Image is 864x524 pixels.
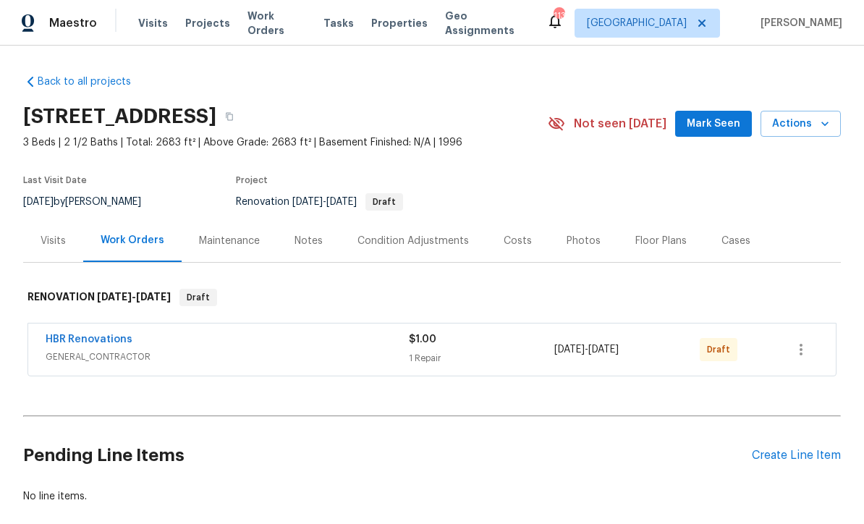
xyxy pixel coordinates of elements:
div: No line items. [23,489,841,504]
span: Not seen [DATE] [574,117,666,131]
span: 3 Beds | 2 1/2 Baths | Total: 2683 ft² | Above Grade: 2683 ft² | Basement Finished: N/A | 1996 [23,135,548,150]
span: [DATE] [326,197,357,207]
span: Work Orders [247,9,306,38]
div: Visits [41,234,66,248]
span: [DATE] [588,345,619,355]
span: [DATE] [23,197,54,207]
span: - [97,292,171,302]
span: Properties [371,16,428,30]
h2: Pending Line Items [23,422,752,489]
span: Renovation [236,197,403,207]
button: Mark Seen [675,111,752,138]
div: Condition Adjustments [357,234,469,248]
div: Maintenance [199,234,260,248]
span: [DATE] [292,197,323,207]
span: Mark Seen [687,115,740,133]
div: Notes [295,234,323,248]
span: [DATE] [554,345,585,355]
span: [PERSON_NAME] [755,16,842,30]
div: 113 [554,9,564,23]
span: [GEOGRAPHIC_DATA] [587,16,687,30]
button: Actions [761,111,841,138]
span: Project [236,176,268,185]
div: Floor Plans [635,234,687,248]
div: Create Line Item [752,449,841,462]
div: by [PERSON_NAME] [23,193,158,211]
span: [DATE] [136,292,171,302]
div: Costs [504,234,532,248]
h2: [STREET_ADDRESS] [23,109,216,124]
span: Draft [367,198,402,206]
div: 1 Repair [409,351,554,365]
a: HBR Renovations [46,334,132,345]
span: Draft [707,342,736,357]
div: Cases [721,234,750,248]
div: Work Orders [101,233,164,248]
span: $1.00 [409,334,436,345]
span: Tasks [323,18,354,28]
span: Maestro [49,16,97,30]
div: RENOVATION [DATE]-[DATE]Draft [23,274,841,321]
div: Photos [567,234,601,248]
button: Copy Address [216,103,242,130]
span: Visits [138,16,168,30]
h6: RENOVATION [27,289,171,306]
span: Actions [772,115,829,133]
span: [DATE] [97,292,132,302]
span: Geo Assignments [445,9,529,38]
span: GENERAL_CONTRACTOR [46,350,409,364]
span: Draft [181,290,216,305]
span: Last Visit Date [23,176,87,185]
span: - [292,197,357,207]
a: Back to all projects [23,75,162,89]
span: - [554,342,619,357]
span: Projects [185,16,230,30]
